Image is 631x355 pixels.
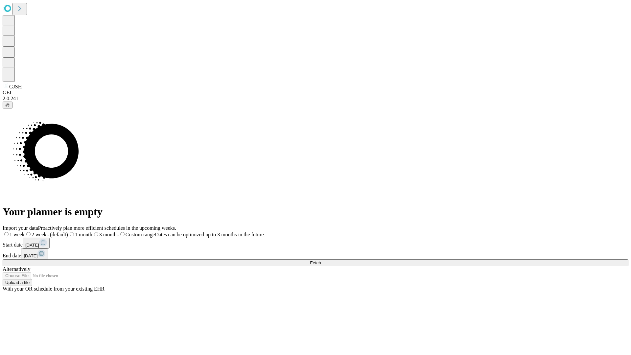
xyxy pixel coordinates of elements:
span: Fetch [310,260,321,265]
span: @ [5,103,10,107]
div: End date [3,248,628,259]
span: With your OR schedule from your existing EHR [3,286,105,292]
button: [DATE] [21,248,48,259]
button: [DATE] [23,238,50,248]
input: 1 week [4,232,9,236]
input: 2 weeks (default) [26,232,31,236]
div: Start date [3,238,628,248]
span: 3 months [99,232,119,237]
span: GJSH [9,84,22,89]
div: 2.0.241 [3,96,628,102]
span: [DATE] [24,253,37,258]
input: 3 months [94,232,98,236]
span: 1 month [75,232,92,237]
span: Import your data [3,225,38,231]
span: Dates can be optimized up to 3 months in the future. [155,232,265,237]
span: Custom range [126,232,155,237]
span: Proactively plan more efficient schedules in the upcoming weeks. [38,225,176,231]
h1: Your planner is empty [3,206,628,218]
span: [DATE] [25,243,39,248]
input: Custom rangeDates can be optimized up to 3 months in the future. [120,232,125,236]
span: Alternatively [3,266,30,272]
span: 1 week [10,232,25,237]
span: 2 weeks (default) [32,232,68,237]
button: Upload a file [3,279,32,286]
div: GEI [3,90,628,96]
button: @ [3,102,12,108]
input: 1 month [70,232,74,236]
button: Fetch [3,259,628,266]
